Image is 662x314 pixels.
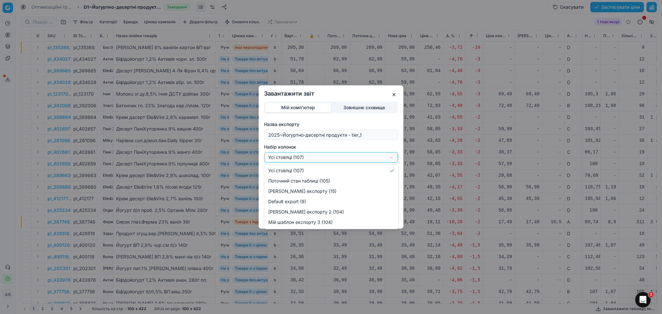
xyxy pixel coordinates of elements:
span: [PERSON_NAME] експорту (15) [268,188,336,194]
span: [PERSON_NAME] експорту 2 (104) [268,209,344,215]
span: Default export (9) [268,198,306,205]
span: Поточний стан таблиці (105) [268,178,330,184]
iframe: Intercom live chat [635,292,651,308]
span: Усі стовпці (107) [268,167,304,174]
span: 2 [648,292,654,297]
span: Мій шаблон експорту 3 (104) [268,219,333,225]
